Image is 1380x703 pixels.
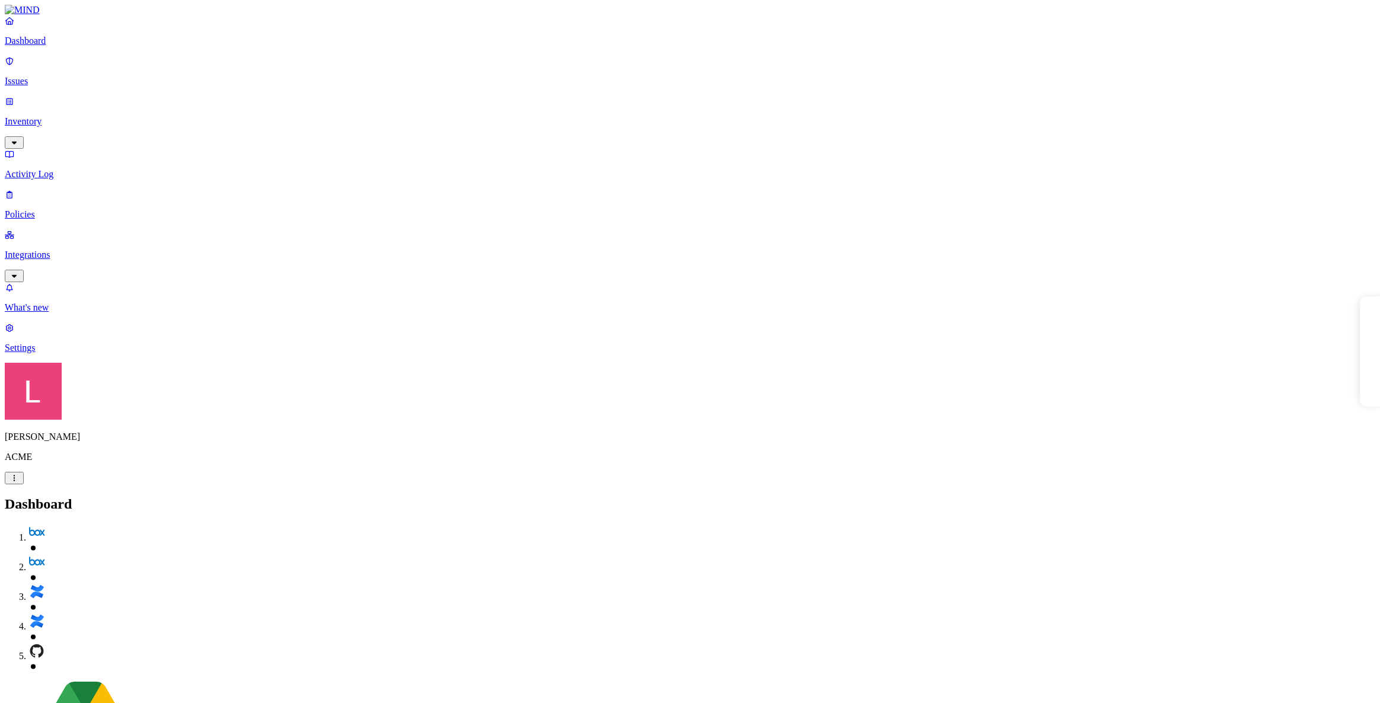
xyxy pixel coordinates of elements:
[28,583,45,600] img: svg%3e
[5,116,1375,127] p: Inventory
[5,149,1375,180] a: Activity Log
[5,432,1375,442] p: [PERSON_NAME]
[5,302,1375,313] p: What's new
[5,169,1375,180] p: Activity Log
[5,209,1375,220] p: Policies
[28,613,45,629] img: svg%3e
[5,96,1375,147] a: Inventory
[5,322,1375,353] a: Settings
[5,189,1375,220] a: Policies
[5,5,40,15] img: MIND
[5,56,1375,87] a: Issues
[5,343,1375,353] p: Settings
[5,15,1375,46] a: Dashboard
[5,229,1375,280] a: Integrations
[28,643,45,659] img: svg%3e
[5,452,1375,462] p: ACME
[5,250,1375,260] p: Integrations
[5,76,1375,87] p: Issues
[5,363,62,420] img: Landen Brown
[5,36,1375,46] p: Dashboard
[5,282,1375,313] a: What's new
[28,554,45,570] img: svg%3e
[5,496,1375,512] h2: Dashboard
[28,524,45,541] img: svg%3e
[5,5,1375,15] a: MIND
